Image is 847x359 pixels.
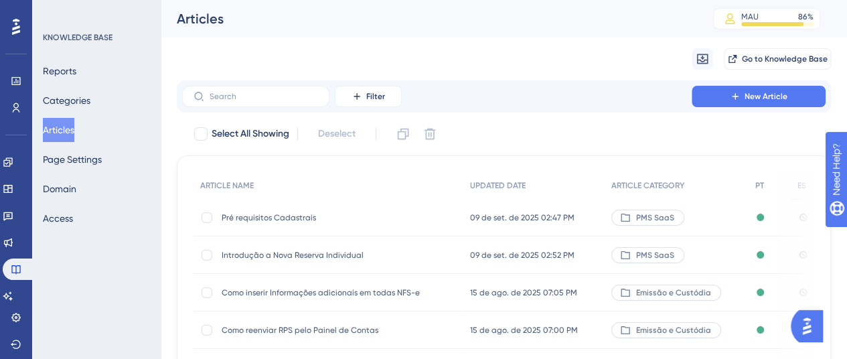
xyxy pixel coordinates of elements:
button: New Article [692,86,826,107]
button: Categories [43,88,90,113]
span: New Article [745,91,787,102]
span: 15 de ago. de 2025 07:05 PM [470,287,577,298]
div: KNOWLEDGE BASE [43,32,112,43]
span: Select All Showing [212,126,289,142]
button: Go to Knowledge Base [724,48,831,70]
button: Domain [43,177,76,201]
span: UPDATED DATE [470,180,526,191]
span: Need Help? [31,3,84,19]
span: 15 de ago. de 2025 07:00 PM [470,325,578,336]
span: 09 de set. de 2025 02:52 PM [470,250,574,261]
button: Deselect [306,122,368,146]
span: PMS SaaS [636,212,674,223]
span: Como inserir Informações adicionais em todas NFS-e [222,287,436,298]
span: 09 de set. de 2025 02:47 PM [470,212,574,223]
span: Emissão e Custódia [636,287,711,298]
input: Search [210,92,318,101]
button: Reports [43,59,76,83]
span: Go to Knowledge Base [742,54,828,64]
div: Articles [177,9,680,28]
iframe: UserGuiding AI Assistant Launcher [791,306,831,346]
button: Page Settings [43,147,102,171]
div: MAU [741,11,759,22]
button: Access [43,206,73,230]
div: 86 % [798,11,814,22]
span: Filter [366,91,385,102]
span: Deselect [318,126,356,142]
span: ARTICLE NAME [200,180,254,191]
button: Articles [43,118,74,142]
span: PMS SaaS [636,250,674,261]
span: PT [755,180,764,191]
span: Emissão e Custódia [636,325,711,336]
span: Introdução a Nova Reserva Individual [222,250,436,261]
span: Como reenviar RPS pelo Painel de Contas [222,325,436,336]
span: Pré requisitos Cadastrais [222,212,436,223]
span: ES [797,180,806,191]
span: ARTICLE CATEGORY [611,180,684,191]
button: Filter [335,86,402,107]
